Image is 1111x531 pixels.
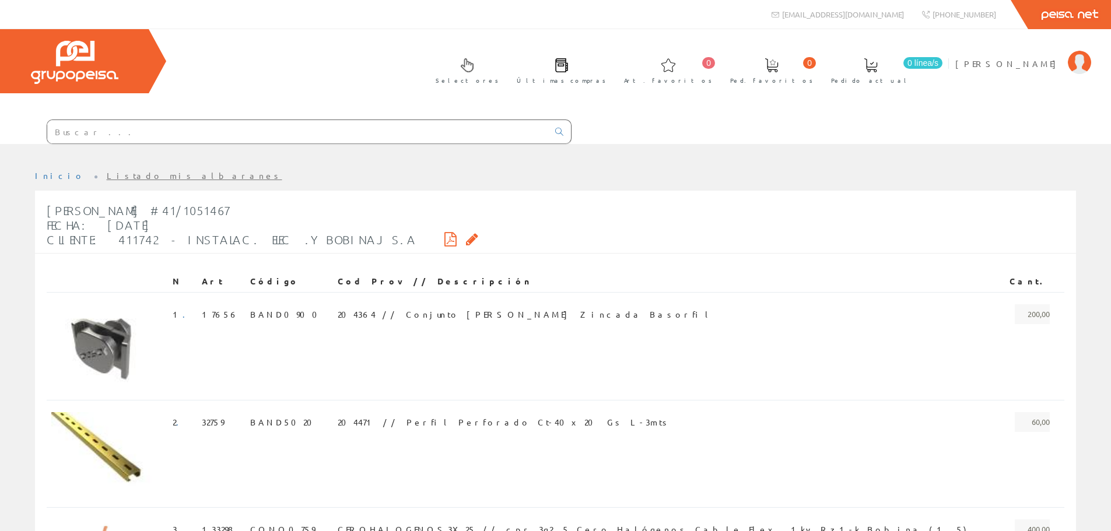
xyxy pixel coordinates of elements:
[51,304,163,388] img: Foto artículo (192x143.62204724409)
[173,304,192,324] span: 1
[202,304,239,324] span: 17656
[517,75,606,86] span: Últimas compras
[173,412,186,432] span: 2
[1003,271,1054,292] th: Cant.
[176,417,186,427] a: .
[250,304,324,324] span: BAND0900
[505,48,612,91] a: Últimas compras
[903,57,942,69] span: 0 línea/s
[624,75,712,86] span: Art. favoritos
[168,271,197,292] th: N
[444,235,457,243] i: Descargar PDF
[338,304,713,324] span: 204364 // Conjunto [PERSON_NAME] Zincada Basorfil
[955,48,1091,59] a: [PERSON_NAME]
[730,75,813,86] span: Ped. favoritos
[955,58,1062,69] span: [PERSON_NAME]
[782,9,904,19] span: [EMAIL_ADDRESS][DOMAIN_NAME]
[333,271,1003,292] th: Cod Prov // Descripción
[202,412,224,432] span: 32759
[246,271,333,292] th: Código
[338,412,671,432] span: 204471 // Perfil Perforado Ct-40x20 Gs L-3mts
[197,271,246,292] th: Art
[831,75,910,86] span: Pedido actual
[35,170,85,181] a: Inicio
[436,75,499,86] span: Selectores
[803,57,816,69] span: 0
[1015,304,1050,324] span: 200,00
[47,203,416,247] span: [PERSON_NAME] #41/1051467 Fecha: [DATE] Cliente: 411742 - INSTALAC. ELEC .Y BOBINAJ S.A
[466,235,478,243] i: Solicitar por email copia firmada
[702,57,715,69] span: 0
[31,41,118,84] img: Grupo Peisa
[183,309,192,319] a: .
[933,9,996,19] span: [PHONE_NUMBER]
[1015,412,1050,432] span: 60,00
[424,48,504,91] a: Selectores
[47,120,548,143] input: Buscar ...
[107,170,282,181] a: Listado mis albaranes
[250,412,319,432] span: BAND5020
[51,412,163,496] img: Foto artículo (192x143.62204724409)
